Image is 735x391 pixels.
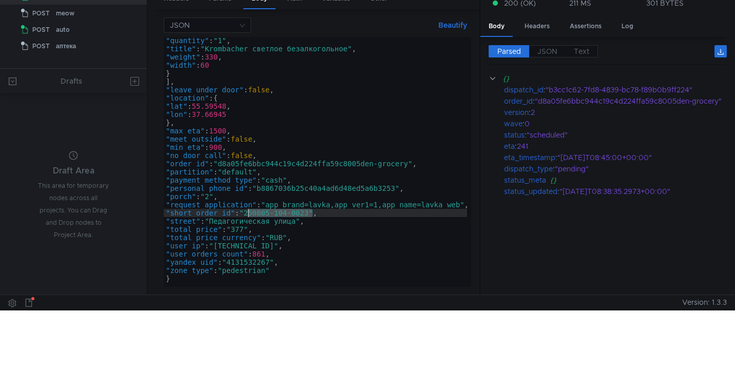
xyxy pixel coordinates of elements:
div: eta_timestamp [504,152,555,163]
div: status_updated [504,186,557,197]
div: meow [56,6,74,21]
span: JSON [537,47,557,56]
div: "pending" [555,163,726,174]
div: wave [504,118,523,129]
div: Body [480,17,513,37]
span: Parsed [497,47,521,56]
div: eta [504,141,515,152]
div: "d8a05fe6bbc944c19c4d224ffa59c8005den-grocery" [535,95,725,107]
div: аптека [56,38,76,54]
div: {} [550,174,725,186]
span: POST [32,38,50,54]
div: 0 [525,118,724,129]
div: {} [503,73,723,84]
div: Headers [516,17,558,36]
div: status_meta [504,174,546,186]
div: Assertions [562,17,610,36]
span: Text [574,47,589,56]
div: version [504,107,529,118]
div: 2 [531,107,724,118]
div: dispatch_id [504,84,544,95]
button: Beautify [434,19,471,31]
div: auto [56,22,70,37]
div: "[DATE]T08:38:35.2973+00:00" [559,186,726,197]
div: Drafts [61,75,82,87]
div: 241 [517,141,723,152]
div: "b3cc1c62-7fd8-4839-bc78-f89b0b9ff224" [546,84,725,95]
div: order_id [504,95,533,107]
span: Version: 1.3.3 [682,295,727,310]
div: status [504,129,525,141]
span: POST [32,22,50,37]
span: POST [32,6,50,21]
div: "[DATE]T08:45:00+00:00" [557,152,726,163]
div: Log [613,17,642,36]
div: "scheduled" [527,129,724,141]
div: dispatch_type [504,163,553,174]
